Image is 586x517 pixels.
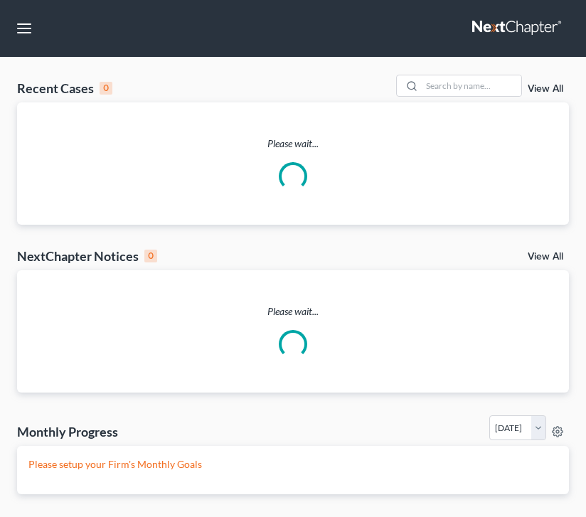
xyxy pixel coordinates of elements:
[17,80,112,97] div: Recent Cases
[17,423,118,440] h3: Monthly Progress
[17,137,569,151] p: Please wait...
[422,75,521,96] input: Search by name...
[528,84,563,94] a: View All
[528,252,563,262] a: View All
[17,304,569,319] p: Please wait...
[28,457,558,471] p: Please setup your Firm's Monthly Goals
[144,250,157,262] div: 0
[100,82,112,95] div: 0
[17,247,157,265] div: NextChapter Notices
